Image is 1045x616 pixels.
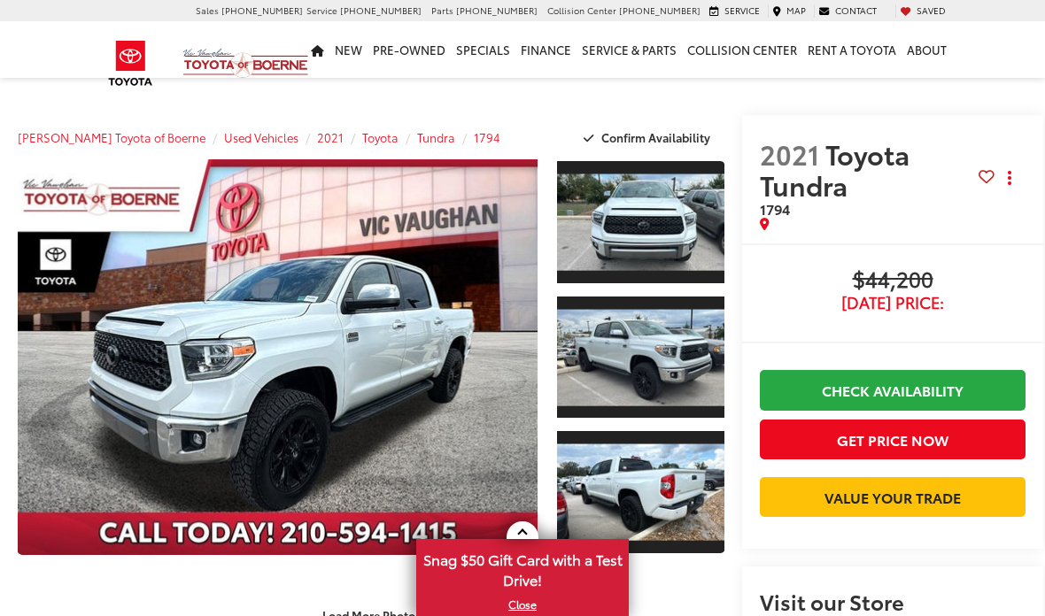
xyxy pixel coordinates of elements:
[760,294,1026,312] span: [DATE] Price:
[182,48,309,79] img: Vic Vaughan Toyota of Boerne
[760,135,819,173] span: 2021
[417,129,455,145] a: Tundra
[12,158,543,556] img: 2021 Toyota Tundra 1794
[760,198,790,219] span: 1794
[577,21,682,78] a: Service & Parts: Opens in a new tab
[474,129,500,145] a: 1794
[760,135,910,204] span: Toyota Tundra
[895,4,950,17] a: My Saved Vehicles
[97,35,164,92] img: Toyota
[456,4,538,17] span: [PHONE_NUMBER]
[557,429,724,555] a: Expand Photo 3
[760,477,1026,517] a: Value Your Trade
[760,589,1026,612] h2: Visit our Store
[917,4,946,17] span: Saved
[18,129,205,145] a: [PERSON_NAME] Toyota of Boerne
[724,4,760,17] span: Service
[768,4,810,17] a: Map
[786,4,806,17] span: Map
[802,21,902,78] a: Rent a Toyota
[547,4,616,17] span: Collision Center
[1008,171,1011,185] span: dropdown dots
[224,129,298,145] a: Used Vehicles
[18,159,538,555] a: Expand Photo 0
[760,420,1026,459] button: Get Price Now
[557,159,724,285] a: Expand Photo 1
[515,21,577,78] a: Finance
[317,129,344,145] a: 2021
[902,21,952,78] a: About
[760,370,1026,410] a: Check Availability
[814,4,881,17] a: Contact
[760,267,1026,294] span: $44,200
[418,541,627,595] span: Snag $50 Gift Card with a Test Drive!
[574,122,725,153] button: Confirm Availability
[306,4,337,17] span: Service
[619,4,701,17] span: [PHONE_NUMBER]
[555,444,726,541] img: 2021 Toyota Tundra 1794
[601,129,710,145] span: Confirm Availability
[340,4,422,17] span: [PHONE_NUMBER]
[835,4,877,17] span: Contact
[682,21,802,78] a: Collision Center
[221,4,303,17] span: [PHONE_NUMBER]
[431,4,453,17] span: Parts
[705,4,764,17] a: Service
[306,21,329,78] a: Home
[196,4,219,17] span: Sales
[451,21,515,78] a: Specials
[995,163,1026,194] button: Actions
[368,21,451,78] a: Pre-Owned
[557,295,724,420] a: Expand Photo 2
[362,129,399,145] a: Toyota
[329,21,368,78] a: New
[555,173,726,270] img: 2021 Toyota Tundra 1794
[555,309,726,405] img: 2021 Toyota Tundra 1794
